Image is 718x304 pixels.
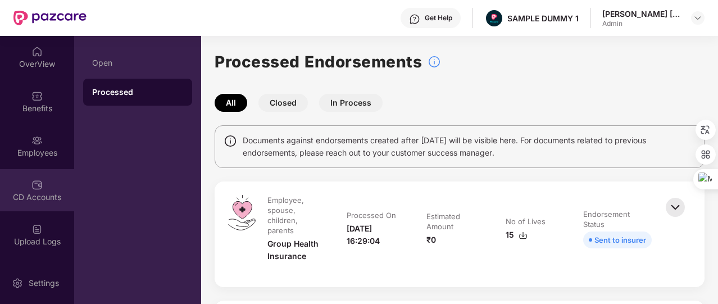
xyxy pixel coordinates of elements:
img: svg+xml;base64,PHN2ZyBpZD0iQmFjay0zMngzMiIgeG1sbnM9Imh0dHA6Ly93d3cudzMub3JnLzIwMDAvc3ZnIiB3aWR0aD... [663,195,688,220]
button: All [215,94,247,112]
div: Admin [602,19,681,28]
div: Sent to insurer [594,234,646,246]
button: In Process [319,94,383,112]
img: svg+xml;base64,PHN2ZyBpZD0iVXBsb2FkX0xvZ3MiIGRhdGEtbmFtZT0iVXBsb2FkIExvZ3MiIHhtbG5zPSJodHRwOi8vd3... [31,224,43,235]
img: New Pazcare Logo [13,11,87,25]
div: Endorsement Status [583,209,649,229]
img: svg+xml;base64,PHN2ZyBpZD0iSGVscC0zMngzMiIgeG1sbnM9Imh0dHA6Ly93d3cudzMub3JnLzIwMDAvc3ZnIiB3aWR0aD... [409,13,420,25]
img: svg+xml;base64,PHN2ZyB4bWxucz0iaHR0cDovL3d3dy53My5vcmcvMjAwMC9zdmciIHdpZHRoPSI0OS4zMiIgaGVpZ2h0PS... [228,195,256,230]
div: Employee, spouse, children, parents [267,195,322,235]
div: No of Lives [506,216,546,226]
button: Closed [258,94,308,112]
span: Documents against endorsements created after [DATE] will be visible here. For documents related t... [243,134,696,159]
img: svg+xml;base64,PHN2ZyBpZD0iSW5mb18tXzMyeDMyIiBkYXRhLW5hbWU9IkluZm8gLSAzMngzMiIgeG1sbnM9Imh0dHA6Ly... [428,55,441,69]
div: [DATE] 16:29:04 [347,223,403,247]
div: Group Health Insurance [267,238,324,262]
img: svg+xml;base64,PHN2ZyBpZD0iRHJvcGRvd24tMzJ4MzIiIHhtbG5zPSJodHRwOi8vd3d3LnczLm9yZy8yMDAwL3N2ZyIgd2... [693,13,702,22]
div: Processed [92,87,183,98]
div: ₹0 [426,234,436,246]
div: Get Help [425,13,452,22]
div: [PERSON_NAME] [PERSON_NAME] [602,8,681,19]
img: svg+xml;base64,PHN2ZyBpZD0iQ0RfQWNjb3VudHMiIGRhdGEtbmFtZT0iQ0QgQWNjb3VudHMiIHhtbG5zPSJodHRwOi8vd3... [31,179,43,190]
img: Pazcare_Alternative_logo-01-01.png [486,10,502,26]
h1: Processed Endorsements [215,49,422,74]
div: Open [92,58,183,67]
div: 15 [506,229,528,241]
img: svg+xml;base64,PHN2ZyBpZD0iU2V0dGluZy0yMHgyMCIgeG1sbnM9Imh0dHA6Ly93d3cudzMub3JnLzIwMDAvc3ZnIiB3aW... [12,278,23,289]
div: Processed On [347,210,396,220]
div: Estimated Amount [426,211,481,232]
img: svg+xml;base64,PHN2ZyBpZD0iSW5mbyIgeG1sbnM9Imh0dHA6Ly93d3cudzMub3JnLzIwMDAvc3ZnIiB3aWR0aD0iMTQiIG... [224,134,237,148]
img: svg+xml;base64,PHN2ZyBpZD0iRW1wbG95ZWVzIiB4bWxucz0iaHR0cDovL3d3dy53My5vcmcvMjAwMC9zdmciIHdpZHRoPS... [31,135,43,146]
div: Settings [25,278,62,289]
img: svg+xml;base64,PHN2ZyBpZD0iQmVuZWZpdHMiIHhtbG5zPSJodHRwOi8vd3d3LnczLm9yZy8yMDAwL3N2ZyIgd2lkdGg9Ij... [31,90,43,102]
img: svg+xml;base64,PHN2ZyBpZD0iSG9tZSIgeG1sbnM9Imh0dHA6Ly93d3cudzMub3JnLzIwMDAvc3ZnIiB3aWR0aD0iMjAiIG... [31,46,43,57]
img: svg+xml;base64,PHN2ZyBpZD0iRG93bmxvYWQtMzJ4MzIiIHhtbG5zPSJodHRwOi8vd3d3LnczLm9yZy8yMDAwL3N2ZyIgd2... [519,231,528,240]
div: SAMPLE DUMMY 1 [507,13,579,24]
